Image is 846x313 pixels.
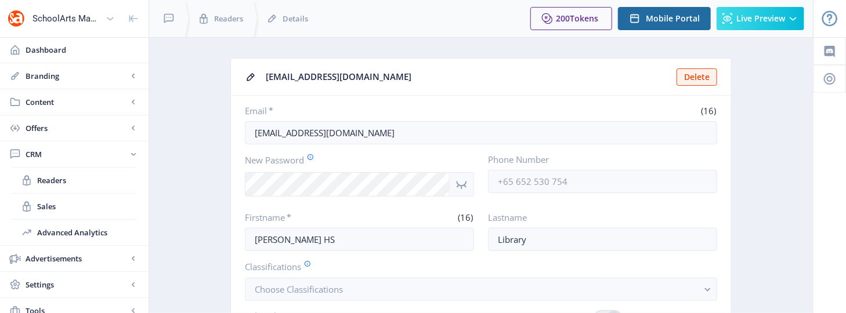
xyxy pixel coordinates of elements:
[488,212,708,223] label: Lastname
[530,7,612,30] button: 200Tokens
[37,174,137,186] span: Readers
[37,227,137,238] span: Advanced Analytics
[570,13,598,24] span: Tokens
[488,170,717,193] input: +65 652 530 754
[12,194,137,219] a: Sales
[245,121,717,144] input: Enter reader’s email
[26,70,128,82] span: Branding
[26,148,128,160] span: CRM
[717,7,804,30] button: Live Preview
[7,9,26,28] img: properties.app_icon.png
[245,260,708,273] label: Classifications
[245,105,476,117] label: Email
[646,14,700,23] span: Mobile Portal
[245,212,355,223] label: Firstname
[12,220,137,245] a: Advanced Analytics
[699,105,717,117] span: (16)
[26,122,128,134] span: Offers
[12,168,137,193] a: Readers
[456,212,474,223] span: (16)
[32,6,101,31] div: SchoolArts Magazine
[677,68,717,86] button: Delete
[37,201,137,212] span: Sales
[450,172,474,196] nb-icon: Show password
[26,253,128,264] span: Advertisements
[488,228,717,251] input: Enter reader’s lastname
[245,228,474,251] input: Enter reader’s firstname
[26,96,128,108] span: Content
[488,154,708,165] label: Phone Number
[245,154,465,166] label: New Password
[26,44,139,56] span: Dashboard
[283,13,308,24] span: Details
[26,279,128,290] span: Settings
[266,68,670,86] div: [EMAIL_ADDRESS][DOMAIN_NAME]
[618,7,711,30] button: Mobile Portal
[736,14,785,23] span: Live Preview
[214,13,243,24] span: Readers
